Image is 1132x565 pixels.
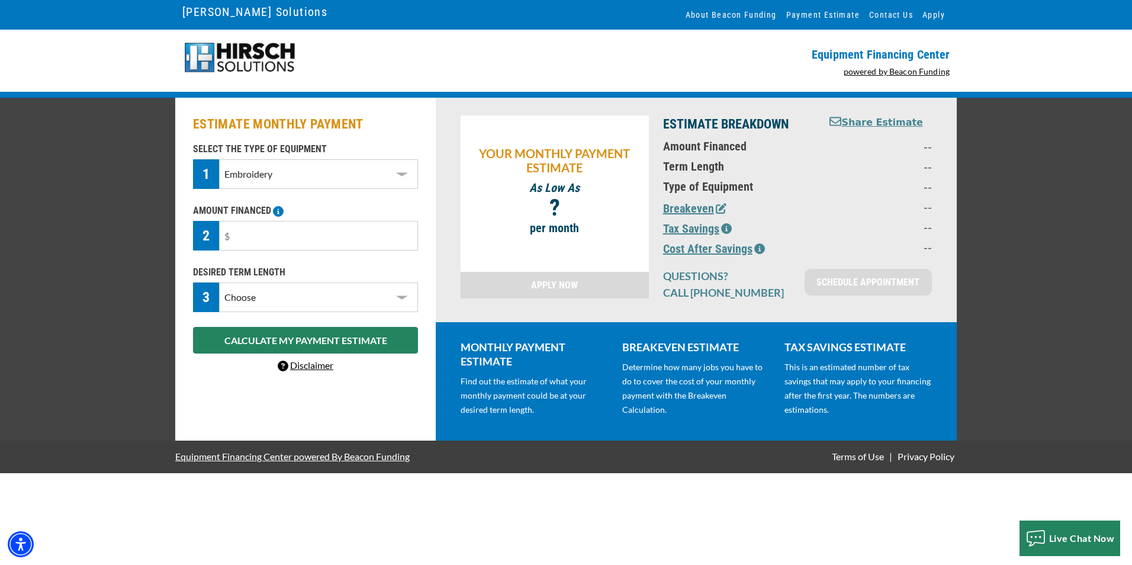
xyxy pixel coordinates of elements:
button: Share Estimate [829,115,923,130]
a: [PERSON_NAME] Solutions [182,2,327,22]
div: Accessibility Menu [8,531,34,557]
p: TAX SAVINGS ESTIMATE [784,340,932,354]
span: | [889,451,892,462]
div: 1 [193,159,219,189]
p: Determine how many jobs you have to do to cover the cost of your monthly payment with the Breakev... [622,360,770,417]
p: Amount Financed [663,139,814,153]
p: MONTHLY PAYMENT ESTIMATE [461,340,608,368]
button: Tax Savings [663,220,732,237]
p: SELECT THE TYPE OF EQUIPMENT [193,142,418,156]
a: Terms of Use - open in a new tab [829,451,886,462]
img: logo [182,41,297,74]
p: -- [828,200,932,214]
p: BREAKEVEN ESTIMATE [622,340,770,354]
button: CALCULATE MY PAYMENT ESTIMATE [193,327,418,354]
div: 3 [193,282,219,312]
p: -- [828,179,932,194]
p: -- [828,240,932,254]
p: -- [828,139,932,153]
p: ? [467,201,643,215]
a: Privacy Policy - open in a new tab [895,451,957,462]
a: Equipment Financing Center powered By Beacon Funding - open in a new tab [175,442,410,471]
a: SCHEDULE APPOINTMENT [805,269,932,296]
p: AMOUNT FINANCED [193,204,418,218]
input: $ [219,221,418,251]
p: CALL [PHONE_NUMBER] [663,285,790,300]
p: per month [467,221,643,235]
p: ESTIMATE BREAKDOWN [663,115,814,133]
p: DESIRED TERM LENGTH [193,265,418,280]
p: QUESTIONS? [663,269,790,283]
button: Breakeven [663,200,726,217]
p: Type of Equipment [663,179,814,194]
a: APPLY NOW [461,272,649,298]
p: Equipment Financing Center [573,47,950,62]
p: Find out the estimate of what your monthly payment could be at your desired term length. [461,374,608,417]
p: -- [828,220,932,234]
button: Live Chat Now [1020,521,1121,556]
p: As Low As [467,181,643,195]
p: YOUR MONTHLY PAYMENT ESTIMATE [467,146,643,175]
p: This is an estimated number of tax savings that may apply to your financing after the first year.... [784,360,932,417]
p: -- [828,159,932,174]
h2: ESTIMATE MONTHLY PAYMENT [193,115,418,133]
p: Term Length [663,159,814,174]
a: Disclaimer [278,359,333,371]
span: Live Chat Now [1049,532,1115,544]
div: 2 [193,221,219,251]
button: Cost After Savings [663,240,765,258]
a: powered by Beacon Funding - open in a new tab [844,66,950,76]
